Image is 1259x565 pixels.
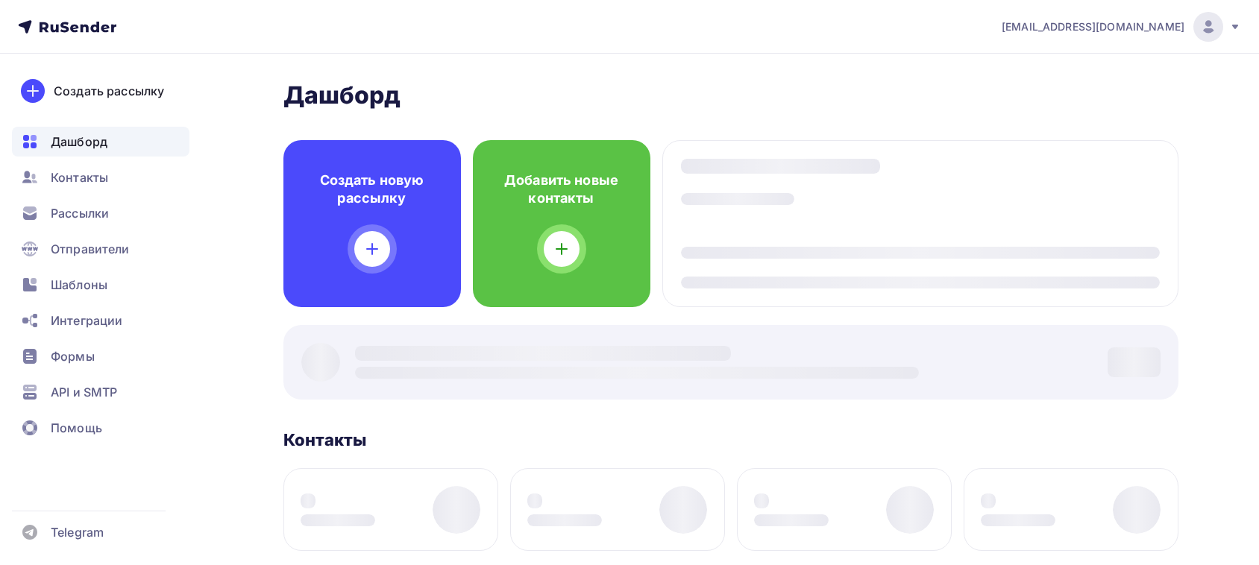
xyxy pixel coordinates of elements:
span: API и SMTP [51,383,117,401]
span: Рассылки [51,204,109,222]
span: Дашборд [51,133,107,151]
a: Рассылки [12,198,189,228]
a: Формы [12,341,189,371]
span: Помощь [51,419,102,437]
span: Telegram [51,523,104,541]
div: Создать рассылку [54,82,164,100]
span: Контакты [51,168,108,186]
span: Шаблоны [51,276,107,294]
span: Формы [51,347,95,365]
a: Контакты [12,162,189,192]
a: [EMAIL_ADDRESS][DOMAIN_NAME] [1002,12,1241,42]
h3: Контакты [283,429,367,450]
a: Дашборд [12,127,189,157]
a: Шаблоны [12,270,189,300]
h4: Добавить новые контакты [497,171,627,207]
a: Отправители [12,234,189,264]
span: Интеграции [51,312,122,329]
h4: Создать новую рассылку [307,171,437,207]
h2: Дашборд [283,81,1178,110]
span: Отправители [51,240,130,258]
span: [EMAIL_ADDRESS][DOMAIN_NAME] [1002,19,1184,34]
